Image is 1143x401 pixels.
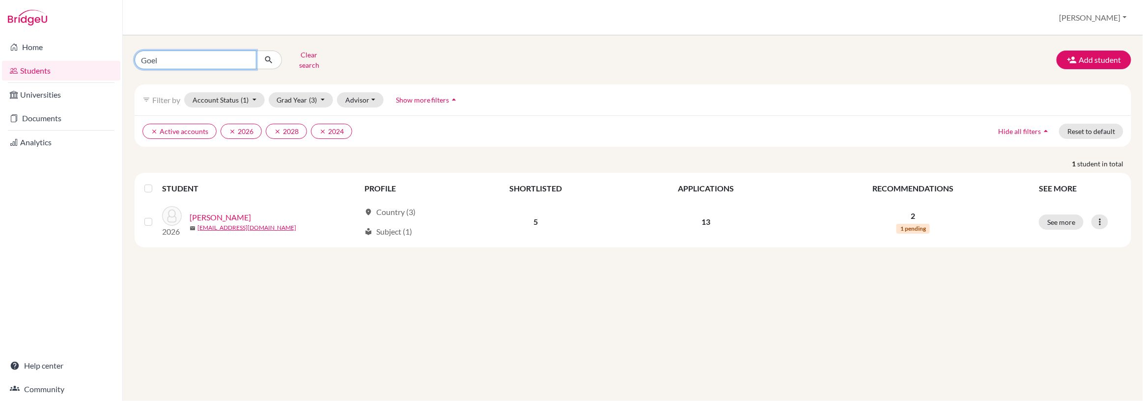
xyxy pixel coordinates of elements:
button: Grad Year(3) [269,92,334,107]
th: APPLICATIONS [619,177,794,200]
span: (3) [309,96,317,104]
i: clear [151,128,158,135]
button: [PERSON_NAME] [1055,8,1131,27]
i: clear [229,128,236,135]
span: 1 pending [896,224,930,234]
div: Country (3) [364,206,416,218]
span: mail [190,225,195,231]
p: 2 [800,210,1027,222]
button: clear2024 [311,124,352,139]
button: Add student [1057,51,1131,69]
button: clearActive accounts [142,124,217,139]
a: Help center [2,356,120,375]
button: Hide all filtersarrow_drop_up [990,124,1059,139]
span: (1) [241,96,249,104]
a: Documents [2,108,120,128]
a: Community [2,379,120,399]
span: Hide all filters [998,127,1041,135]
a: [PERSON_NAME] [190,212,251,223]
button: Reset to default [1059,124,1123,139]
img: GOEL, Ishaan [162,206,182,226]
th: RECOMMENDATIONS [794,177,1033,200]
th: SEE MORE [1033,177,1127,200]
div: Subject (1) [364,226,412,238]
a: Analytics [2,133,120,152]
th: STUDENT [162,177,359,200]
a: Home [2,37,120,57]
span: Show more filters [396,96,449,104]
a: [EMAIL_ADDRESS][DOMAIN_NAME] [197,223,296,232]
p: 2026 [162,226,182,238]
a: Students [2,61,120,80]
span: student in total [1077,159,1131,169]
strong: 1 [1072,159,1077,169]
span: location_on [364,208,372,216]
th: PROFILE [359,177,453,200]
i: filter_list [142,96,150,104]
button: clear2026 [221,124,262,139]
button: See more [1039,214,1084,230]
span: Filter by [152,95,180,105]
i: arrow_drop_up [449,95,459,105]
i: arrow_drop_up [1041,126,1051,136]
td: 5 [453,200,619,243]
button: Account Status(1) [184,92,265,107]
i: clear [319,128,326,135]
th: SHORTLISTED [453,177,619,200]
a: Universities [2,85,120,105]
button: Clear search [282,47,336,73]
button: Show more filtersarrow_drop_up [388,92,468,107]
i: clear [274,128,281,135]
button: Advisor [337,92,384,107]
img: Bridge-U [8,10,47,26]
input: Find student by name... [135,51,256,69]
button: clear2028 [266,124,307,139]
td: 13 [619,200,794,243]
span: local_library [364,228,372,236]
